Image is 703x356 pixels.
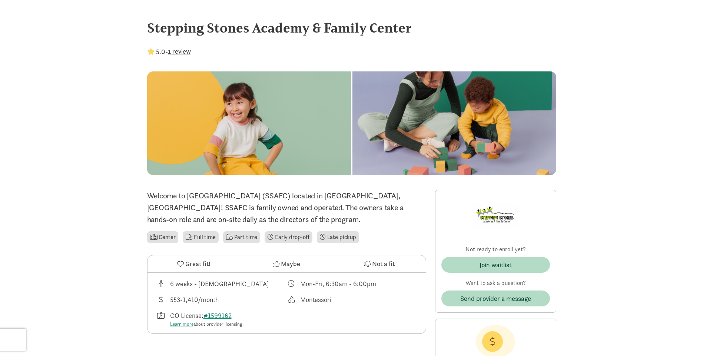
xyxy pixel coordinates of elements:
span: Not a fit [372,259,395,269]
div: Age range for children that this provider cares for [156,279,287,289]
button: 1 review [168,46,191,56]
p: Not ready to enroll yet? [441,245,550,254]
div: 553-1,410/month [170,295,219,305]
li: Late pickup [317,231,359,243]
button: Not a fit [333,255,425,272]
span: Great fit! [185,259,210,269]
button: Great fit! [147,255,240,272]
div: Class schedule [286,279,417,289]
li: Center [147,231,179,243]
div: Join waitlist [480,260,511,270]
div: 6 weeks - [DEMOGRAPHIC_DATA] [170,279,269,289]
a: #1599162 [203,311,232,320]
span: Send provider a message [460,293,531,303]
img: Provider logo [473,196,518,236]
div: CO License: [170,310,243,328]
div: about provider licensing. [170,320,243,328]
button: Send provider a message [441,290,550,306]
li: Early drop-off [265,231,312,243]
li: Full time [183,231,218,243]
div: Stepping Stones Academy & Family Center [147,18,556,38]
a: Learn more [170,321,193,327]
div: This provider's education philosophy [286,295,417,305]
strong: 5.0 [156,47,165,56]
div: Mon-Fri, 6:30am - 6:00pm [300,279,376,289]
div: Average tuition for this program [156,295,287,305]
p: Welcome to [GEOGRAPHIC_DATA] (SSAFC) located in [GEOGRAPHIC_DATA], [GEOGRAPHIC_DATA]! SSAFC is fa... [147,190,426,225]
button: Join waitlist [441,257,550,273]
li: Part time [223,231,260,243]
span: Maybe [281,259,300,269]
div: - [147,47,191,57]
div: License number [156,310,287,328]
p: Want to ask a question? [441,279,550,288]
div: Montessori [300,295,331,305]
button: Maybe [240,255,333,272]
